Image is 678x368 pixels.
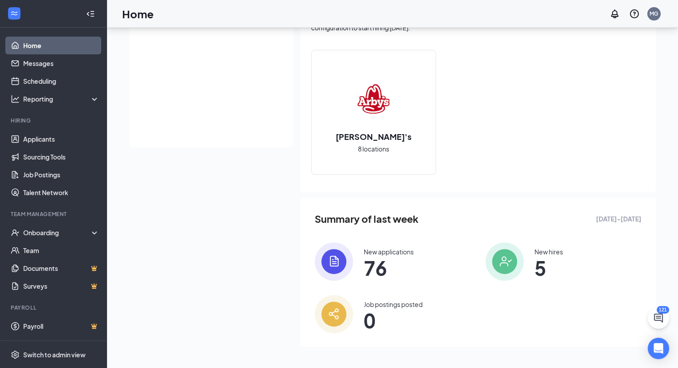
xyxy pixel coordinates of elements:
h1: Home [122,6,154,21]
div: New hires [534,247,563,256]
div: Team Management [11,210,98,218]
span: [DATE] - [DATE] [596,214,641,224]
div: Job postings posted [364,300,423,309]
a: DocumentsCrown [23,259,99,277]
a: Messages [23,54,99,72]
a: Applicants [23,130,99,148]
a: Job Postings [23,166,99,184]
a: Home [23,37,99,54]
span: Summary of last week [315,211,419,227]
img: icon [485,242,524,281]
div: 121 [657,306,669,314]
span: 5 [534,260,563,276]
button: ChatActive [648,307,669,329]
div: Switch to admin view [23,350,86,359]
img: icon [315,295,353,333]
div: Hiring [11,117,98,124]
div: Onboarding [23,228,92,237]
img: Arby's [345,70,402,127]
div: Reporting [23,94,100,103]
span: 0 [364,312,423,328]
svg: Settings [11,350,20,359]
a: Team [23,241,99,259]
a: Scheduling [23,72,99,90]
div: New applications [364,247,414,256]
svg: WorkstreamLogo [10,9,19,18]
svg: UserCheck [11,228,20,237]
a: Sourcing Tools [23,148,99,166]
img: icon [315,242,353,281]
svg: Collapse [86,9,95,18]
h2: [PERSON_NAME]'s [327,131,420,142]
a: PayrollCrown [23,317,99,335]
svg: ChatActive [653,313,664,323]
svg: Analysis [11,94,20,103]
span: 8 locations [358,144,389,154]
a: SurveysCrown [23,277,99,295]
div: Payroll [11,304,98,311]
div: MG [649,10,658,17]
svg: Notifications [609,8,620,19]
span: 76 [364,260,414,276]
svg: QuestionInfo [629,8,640,19]
div: Open Intercom Messenger [648,338,669,359]
a: Talent Network [23,184,99,201]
